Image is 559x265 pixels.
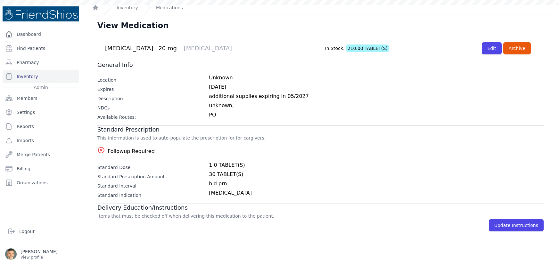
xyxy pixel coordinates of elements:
a: Members [3,92,79,105]
h3: Standard Prescription [97,126,544,133]
div: 30 TABLET(S) [209,171,544,180]
a: Logout [5,225,77,238]
a: Merge Patients [3,148,79,161]
a: Inventory [3,70,79,83]
div: unknown, [209,102,544,111]
span: [MEDICAL_DATA] [184,45,232,52]
div: [MEDICAL_DATA] [209,189,544,198]
span: Admin [31,84,51,91]
div: Available Routes: [97,111,209,120]
div: Standard Prescription Amount [97,171,209,180]
div: Description [97,93,209,102]
div: Unknown [209,74,544,83]
h3: General Info [97,61,544,69]
p: This information is used to auto-populate the prescription for for cargivers. [97,135,313,141]
h3: Delivery Education/Instructions [97,204,544,212]
div: Archive [503,42,531,54]
a: Settings [3,106,79,119]
img: Medical Missions EMR [3,6,79,21]
div: bid prn [209,180,544,189]
div: Expires [97,84,209,92]
div: NDCs [97,102,209,111]
span: 210.00 TABLET(S) [346,44,389,52]
a: Dashboard [3,28,79,41]
div: Standard Dose [97,162,209,171]
a: Update Instructions [489,219,544,231]
div: PO [209,111,544,120]
a: Inventory [117,4,138,11]
div: Location [97,74,209,83]
a: Billing [3,162,79,175]
a: Organizations [3,176,79,189]
div: additional supplies expiring in 05/2027 [209,92,544,102]
div: [MEDICAL_DATA] [105,44,232,52]
span: Followup Required [108,148,155,155]
a: Imports [3,134,79,147]
i: highlight_off [97,146,105,154]
p: View profile [21,255,58,260]
p: Items that must be checked off when delivering this medication to the patient. [97,213,313,219]
a: Find Patients [3,42,79,55]
a: Medications [156,4,183,11]
div: [DATE] [209,83,544,92]
a: Edit [482,42,501,54]
div: Standard Indication [97,189,209,198]
h1: View Medication [97,20,169,31]
a: [PERSON_NAME] View profile [5,248,77,260]
p: [PERSON_NAME] [21,248,58,255]
a: Reports [3,120,79,133]
div: Standard Interval [97,180,209,189]
span: 20 mg [158,45,177,52]
div: 1.0 TABLET(S) [209,161,544,171]
span: In Stock: [325,46,345,51]
a: Pharmacy [3,56,79,69]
